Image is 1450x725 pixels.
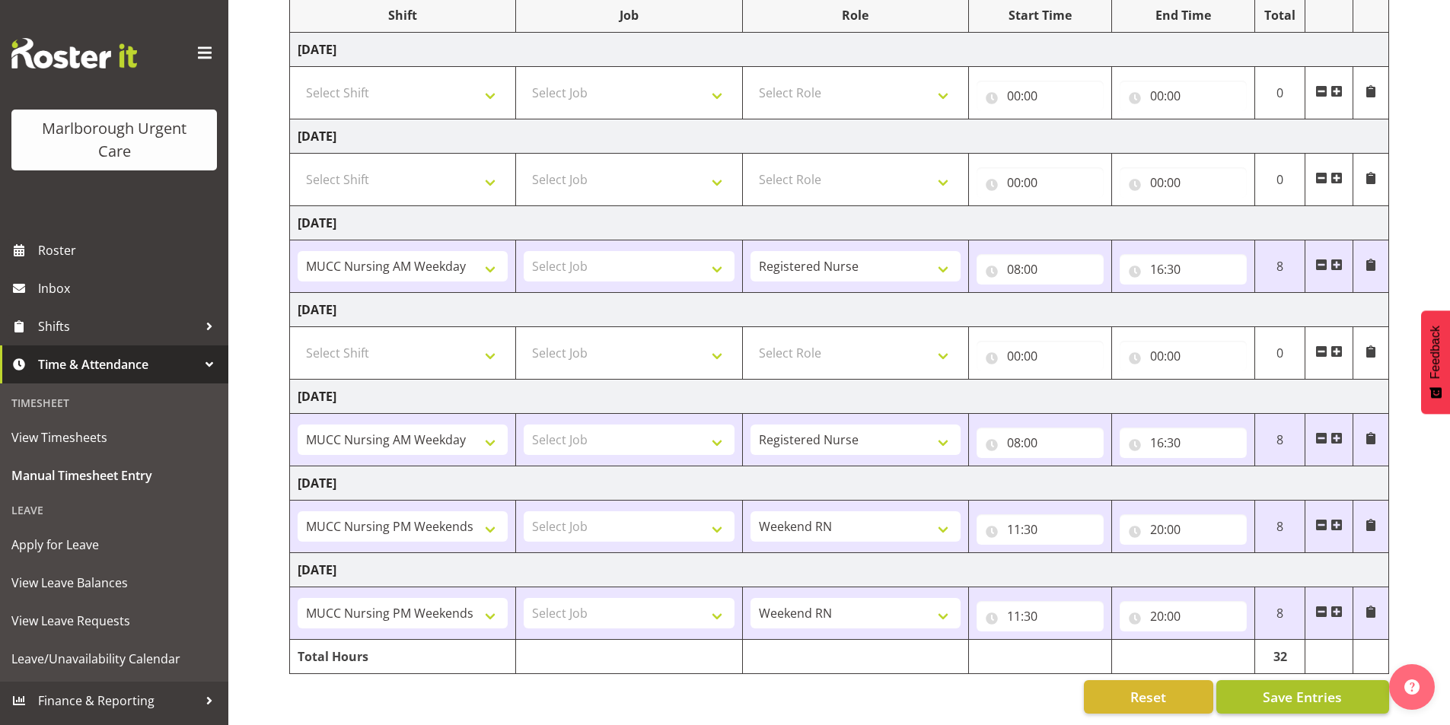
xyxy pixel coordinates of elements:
[38,277,221,300] span: Inbox
[1429,326,1442,379] span: Feedback
[4,564,225,602] a: View Leave Balances
[1084,680,1213,714] button: Reset
[977,6,1104,24] div: Start Time
[290,553,1389,587] td: [DATE]
[27,117,202,163] div: Marlborough Urgent Care
[290,640,516,674] td: Total Hours
[11,426,217,449] span: View Timesheets
[1130,687,1166,707] span: Reset
[1120,514,1247,545] input: Click to select...
[977,428,1104,458] input: Click to select...
[524,6,734,24] div: Job
[290,466,1389,501] td: [DATE]
[290,380,1389,414] td: [DATE]
[11,464,217,487] span: Manual Timesheet Entry
[4,387,225,418] div: Timesheet
[290,206,1389,240] td: [DATE]
[4,526,225,564] a: Apply for Leave
[977,81,1104,111] input: Click to select...
[1120,254,1247,285] input: Click to select...
[11,38,137,68] img: Rosterit website logo
[1120,601,1247,631] input: Click to select...
[977,341,1104,371] input: Click to select...
[1120,428,1247,458] input: Click to select...
[290,33,1389,67] td: [DATE]
[1263,6,1298,24] div: Total
[1254,587,1305,640] td: 8
[1120,81,1247,111] input: Click to select...
[1404,679,1420,695] img: help-xxl-2.png
[4,456,225,494] a: Manual Timesheet Entry
[11,609,217,632] span: View Leave Requests
[38,315,198,338] span: Shifts
[750,6,961,24] div: Role
[11,533,217,556] span: Apply for Leave
[4,602,225,640] a: View Leave Requests
[38,689,198,712] span: Finance & Reporting
[11,647,217,670] span: Leave/Unavailability Calendar
[1120,341,1247,371] input: Click to select...
[1254,67,1305,119] td: 0
[4,418,225,456] a: View Timesheets
[1254,414,1305,466] td: 8
[977,514,1104,545] input: Click to select...
[290,293,1389,327] td: [DATE]
[1254,154,1305,206] td: 0
[1254,640,1305,674] td: 32
[38,353,198,376] span: Time & Attendance
[298,6,508,24] div: Shift
[1421,310,1450,414] button: Feedback - Show survey
[1216,680,1389,714] button: Save Entries
[977,254,1104,285] input: Click to select...
[38,239,221,262] span: Roster
[4,494,225,526] div: Leave
[4,640,225,678] a: Leave/Unavailability Calendar
[1254,501,1305,553] td: 8
[1254,327,1305,380] td: 0
[1263,687,1342,707] span: Save Entries
[1120,6,1247,24] div: End Time
[1120,167,1247,198] input: Click to select...
[11,571,217,594] span: View Leave Balances
[290,119,1389,154] td: [DATE]
[977,601,1104,631] input: Click to select...
[1254,240,1305,293] td: 8
[977,167,1104,198] input: Click to select...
